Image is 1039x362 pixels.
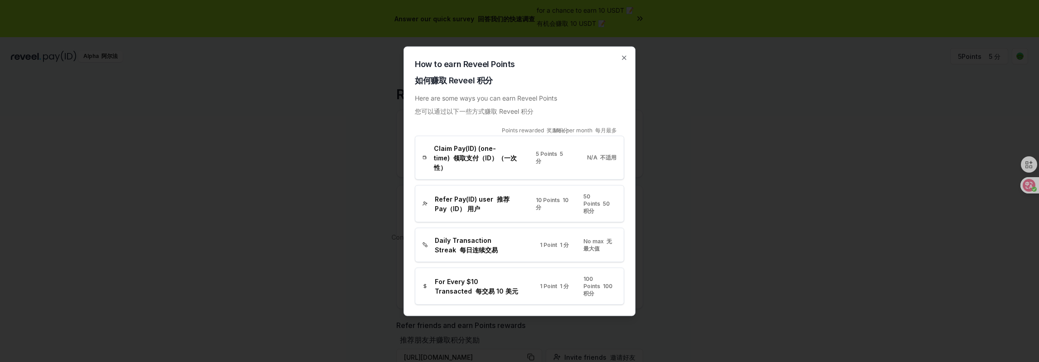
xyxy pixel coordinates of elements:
font: 每日连续交易 [460,246,498,253]
font: 奖励积分 [547,126,568,133]
span: N/A [587,154,616,161]
span: 5 Points [536,150,569,165]
font: 如何赚取 Reveel 积分 [415,75,493,85]
font: 不适用 [600,154,616,161]
font: 每月最多 [595,126,617,133]
font: 每交易 10 美元 [476,287,518,294]
span: For Every $10 Transacted [435,276,522,295]
font: 100 积分 [583,282,612,296]
span: 50 Points [583,193,616,214]
span: 10 Points [536,196,569,211]
span: No max [583,237,616,252]
span: 1 Point [540,282,569,290]
span: 100 Points [583,275,616,297]
span: Refer Pay(ID) user [435,194,521,213]
span: Points rewarded [502,126,568,134]
font: 1 分 [560,241,569,248]
font: 10 分 [536,196,568,210]
font: 您可以通过以下一些方式赚取 Reveel 积分 [415,107,534,115]
span: Max per month [553,126,617,134]
span: Daily Transaction Streak [435,235,521,254]
font: 无最大值 [583,237,612,251]
p: Here are some ways you can earn Reveel Points [415,93,624,119]
h2: How to earn Reveel Points [415,58,624,90]
font: 5 分 [536,150,563,164]
font: 领取支付（ID）（一次性） [434,154,517,171]
font: 50 积分 [583,200,610,214]
font: 1 分 [560,282,569,289]
span: Claim Pay(ID) (one-time) [434,143,522,172]
span: 1 Point [540,241,569,248]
